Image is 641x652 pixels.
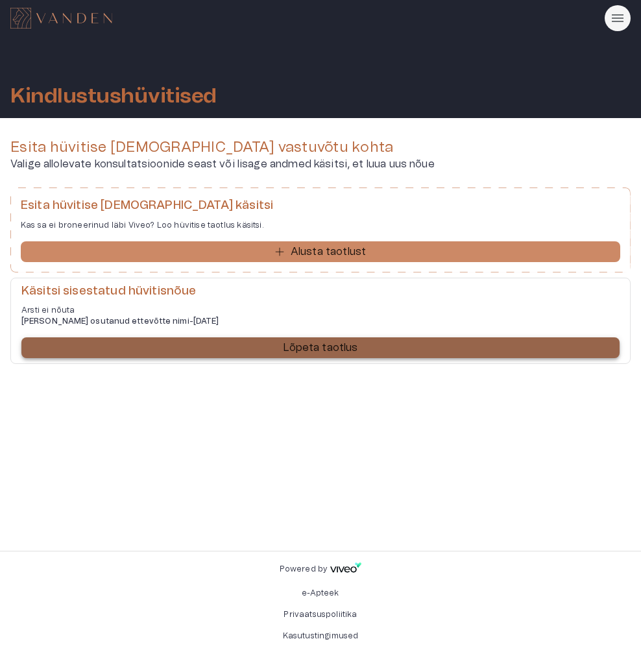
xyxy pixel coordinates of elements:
[21,241,620,262] button: Alusta taotlust
[10,8,599,29] a: Navigate to homepage
[21,305,620,316] p: Arsti ei nõuta
[280,564,328,575] p: Powered by
[284,610,357,618] a: Privaatsuspoliitika
[21,316,620,327] h6: [PERSON_NAME] osutanud ettevõtte nimi - [DATE]
[283,632,359,640] a: Kasutustingimused
[10,8,112,29] img: Vanden logo
[291,244,366,260] p: Alusta taotlust
[21,220,620,231] p: Kas sa ei broneerinud läbi Viveo? Loo hüvitise taotlus käsitsi.
[302,589,339,597] a: e-Apteek
[21,198,620,214] h6: Esita hüvitise [DEMOGRAPHIC_DATA] käsitsi
[10,156,631,172] p: Valige allolevate konsultatsioonide seast või lisage andmed käsitsi, et luua uus nõue
[10,139,631,156] h4: Esita hüvitise [DEMOGRAPHIC_DATA] vastuvõtu kohta
[605,5,631,31] button: Rippmenüü nähtavus
[283,340,357,356] p: Lõpeta taotlus
[21,337,620,358] button: Lõpeta taotlus
[21,284,620,300] h6: Käsitsi sisestatud hüvitisnõue
[10,85,217,108] h1: Kindlustushüvitised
